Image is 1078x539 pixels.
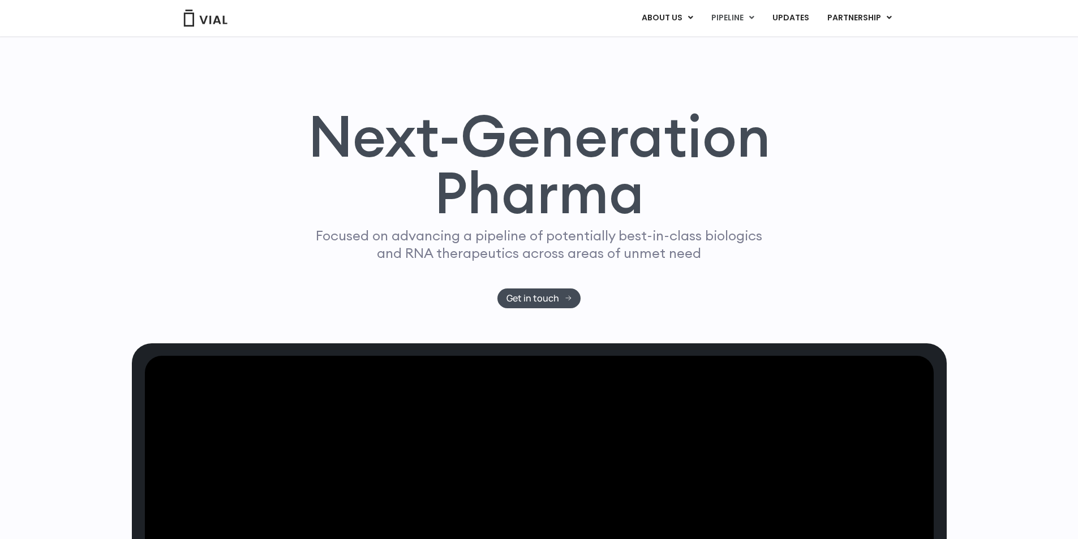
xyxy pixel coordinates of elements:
[633,8,702,28] a: ABOUT USMenu Toggle
[818,8,901,28] a: PARTNERSHIPMenu Toggle
[294,107,784,222] h1: Next-Generation Pharma
[702,8,763,28] a: PIPELINEMenu Toggle
[506,294,559,303] span: Get in touch
[183,10,228,27] img: Vial Logo
[311,227,767,262] p: Focused on advancing a pipeline of potentially best-in-class biologics and RNA therapeutics acros...
[497,288,581,308] a: Get in touch
[763,8,818,28] a: UPDATES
